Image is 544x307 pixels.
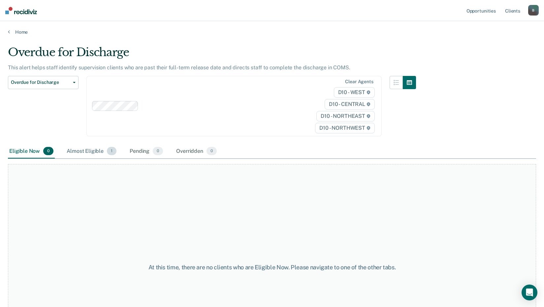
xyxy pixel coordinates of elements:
span: 0 [43,147,53,155]
div: Overridden0 [175,144,218,159]
span: D10 - WEST [334,87,375,98]
span: 0 [207,147,217,155]
div: Almost Eligible1 [65,144,118,159]
div: Open Intercom Messenger [522,285,537,300]
span: Overdue for Discharge [11,80,70,85]
div: Clear agents [345,79,373,85]
img: Recidiviz [5,7,37,14]
div: Eligible Now0 [8,144,55,159]
span: 0 [153,147,163,155]
div: Pending0 [128,144,164,159]
span: D10 - NORTHWEST [315,123,374,133]
div: At this time, there are no clients who are Eligible Now. Please navigate to one of the other tabs. [140,264,404,271]
span: D10 - CENTRAL [325,99,375,110]
p: This alert helps staff identify supervision clients who are past their full-term release date and... [8,64,350,71]
button: B [528,5,539,16]
span: 1 [107,147,116,155]
span: D10 - NORTHEAST [316,111,374,121]
button: Overdue for Discharge [8,76,79,89]
div: Overdue for Discharge [8,46,416,64]
a: Home [8,29,536,35]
